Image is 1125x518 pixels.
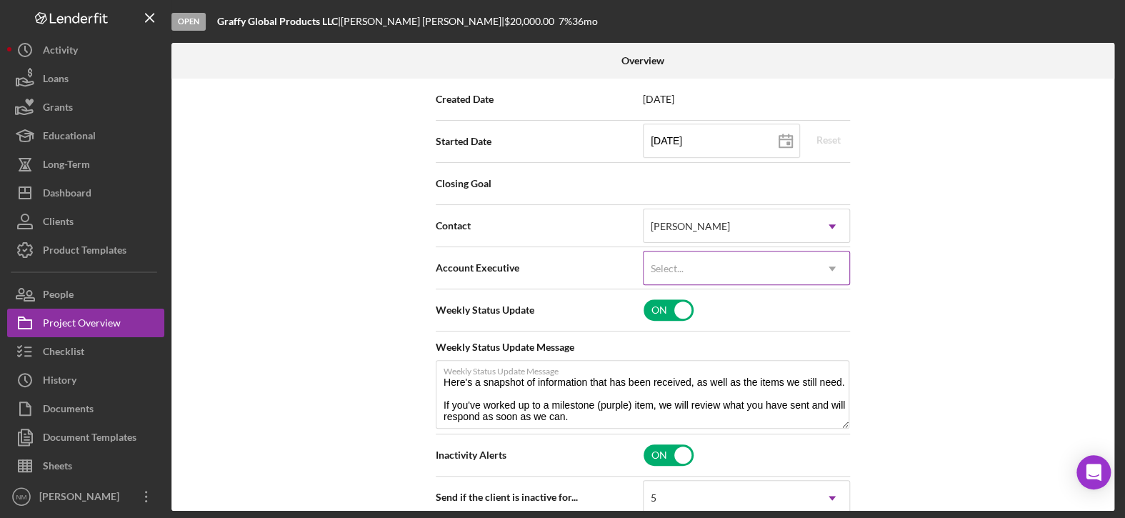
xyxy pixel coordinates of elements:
[7,179,164,207] button: Dashboard
[217,15,338,27] b: Graffy Global Products LLC
[436,448,643,462] span: Inactivity Alerts
[7,337,164,366] button: Checklist
[643,94,850,105] span: [DATE]
[36,482,129,514] div: [PERSON_NAME]
[43,150,90,182] div: Long-Term
[43,179,91,211] div: Dashboard
[43,236,126,268] div: Product Templates
[43,309,121,341] div: Project Overview
[816,129,841,151] div: Reset
[43,394,94,427] div: Documents
[43,452,72,484] div: Sheets
[651,221,730,232] div: [PERSON_NAME]
[7,394,164,423] button: Documents
[436,360,849,429] textarea: Here's a snapshot of information that has been received, as well as the items we still need. If y...
[43,207,74,239] div: Clients
[436,134,643,149] span: Started Date
[7,121,164,150] button: Educational
[436,340,850,354] span: Weekly Status Update Message
[7,482,164,511] button: NM[PERSON_NAME]
[436,176,643,191] span: Closing Goal
[7,150,164,179] button: Long-Term
[807,129,850,151] button: Reset
[7,366,164,394] button: History
[436,92,643,106] span: Created Date
[559,16,572,27] div: 7 %
[7,36,164,64] button: Activity
[436,261,643,275] span: Account Executive
[444,361,849,377] label: Weekly Status Update Message
[651,492,656,504] div: 5
[436,303,643,317] span: Weekly Status Update
[341,16,504,27] div: [PERSON_NAME] [PERSON_NAME] |
[7,93,164,121] button: Grants
[572,16,598,27] div: 36 mo
[1076,455,1111,489] div: Open Intercom Messenger
[43,366,76,398] div: History
[217,16,341,27] div: |
[7,309,164,337] button: Project Overview
[43,121,96,154] div: Educational
[7,423,164,452] button: Document Templates
[7,207,164,236] button: Clients
[43,423,136,455] div: Document Templates
[7,64,164,93] button: Loans
[436,219,643,233] span: Contact
[43,36,78,68] div: Activity
[7,452,164,480] button: Sheets
[436,490,643,504] span: Send if the client is inactive for...
[16,493,27,501] text: NM
[504,16,559,27] div: $20,000.00
[651,263,684,274] div: Select...
[43,64,69,96] div: Loans
[43,93,73,125] div: Grants
[43,280,74,312] div: People
[621,55,664,66] b: Overview
[171,13,206,31] div: Open
[7,236,164,264] button: Product Templates
[7,280,164,309] button: People
[43,337,84,369] div: Checklist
